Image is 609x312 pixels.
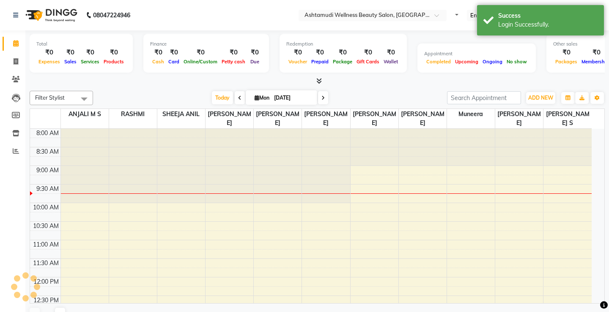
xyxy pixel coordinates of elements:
div: Redemption [286,41,400,48]
span: Mon [252,95,272,101]
span: Services [79,59,101,65]
span: Products [101,59,126,65]
span: Today [212,91,233,104]
div: 10:30 AM [31,222,60,231]
span: Voucher [286,59,309,65]
span: Filter Stylist [35,94,65,101]
span: Upcoming [453,59,480,65]
div: 11:30 AM [31,259,60,268]
span: [PERSON_NAME] [254,109,302,128]
span: Completed [424,59,453,65]
span: [PERSON_NAME] [206,109,253,128]
span: [PERSON_NAME] [495,109,543,128]
span: RASHMI [109,109,157,119]
span: Online/Custom [181,59,219,65]
span: Sales [62,59,79,65]
input: Search Appointment [447,91,521,104]
div: ₹0 [354,48,381,57]
div: ₹0 [247,48,262,57]
b: 08047224946 [93,3,130,27]
span: Prepaid [309,59,331,65]
span: Expenses [36,59,62,65]
div: Success [498,11,598,20]
span: Petty cash [219,59,247,65]
span: ANJALI M S [61,109,109,119]
div: 12:00 PM [32,277,60,286]
span: No show [505,59,529,65]
div: Appointment [424,50,529,57]
div: ₹0 [181,48,219,57]
div: Total [36,41,126,48]
input: 2025-09-01 [272,92,314,104]
span: Due [248,59,261,65]
span: SHEEJA ANIL [157,109,205,119]
div: 11:00 AM [31,240,60,249]
div: ₹0 [79,48,101,57]
span: [PERSON_NAME] [351,109,398,128]
div: 12:30 PM [32,296,60,305]
span: [PERSON_NAME] [399,109,447,128]
span: Muneera [447,109,495,119]
div: Login Successfully. [498,20,598,29]
div: ₹0 [286,48,309,57]
div: ₹0 [36,48,62,57]
div: 9:00 AM [35,166,60,175]
div: ₹0 [101,48,126,57]
div: ₹0 [62,48,79,57]
div: ₹0 [331,48,354,57]
div: ₹0 [219,48,247,57]
span: [PERSON_NAME] S [543,109,592,128]
div: ₹0 [553,48,579,57]
div: Finance [150,41,262,48]
div: 8:30 AM [35,147,60,156]
span: Wallet [381,59,400,65]
span: Cash [150,59,166,65]
button: ADD NEW [526,92,555,104]
span: ADD NEW [528,95,553,101]
span: Package [331,59,354,65]
img: logo [22,3,80,27]
div: 9:30 AM [35,184,60,193]
span: Card [166,59,181,65]
div: ₹0 [166,48,181,57]
div: 8:00 AM [35,129,60,138]
span: Ongoing [480,59,505,65]
div: ₹0 [150,48,166,57]
div: ₹0 [309,48,331,57]
span: [PERSON_NAME] [302,109,350,128]
span: Gift Cards [354,59,381,65]
span: Packages [553,59,579,65]
div: 10:00 AM [31,203,60,212]
div: ₹0 [381,48,400,57]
